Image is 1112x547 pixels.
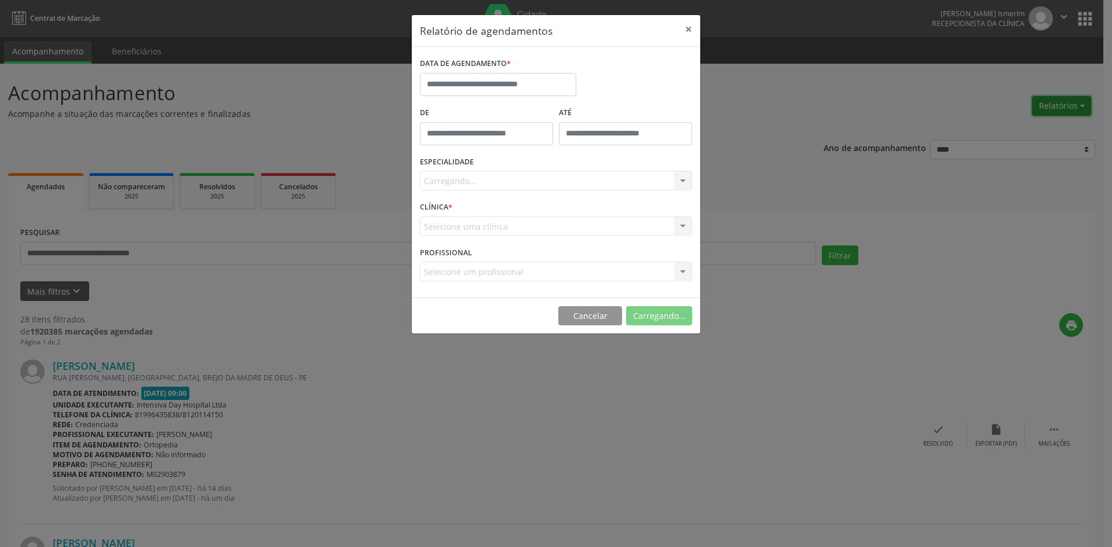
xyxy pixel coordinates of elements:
label: CLÍNICA [420,199,452,216]
label: ATÉ [559,104,692,122]
label: ESPECIALIDADE [420,153,474,171]
button: Carregando... [626,306,692,326]
h5: Relatório de agendamentos [420,23,553,38]
label: De [420,104,553,122]
label: DATA DE AGENDAMENTO [420,55,511,73]
button: Cancelar [558,306,622,326]
button: Close [677,15,700,43]
label: PROFISSIONAL [420,244,472,262]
